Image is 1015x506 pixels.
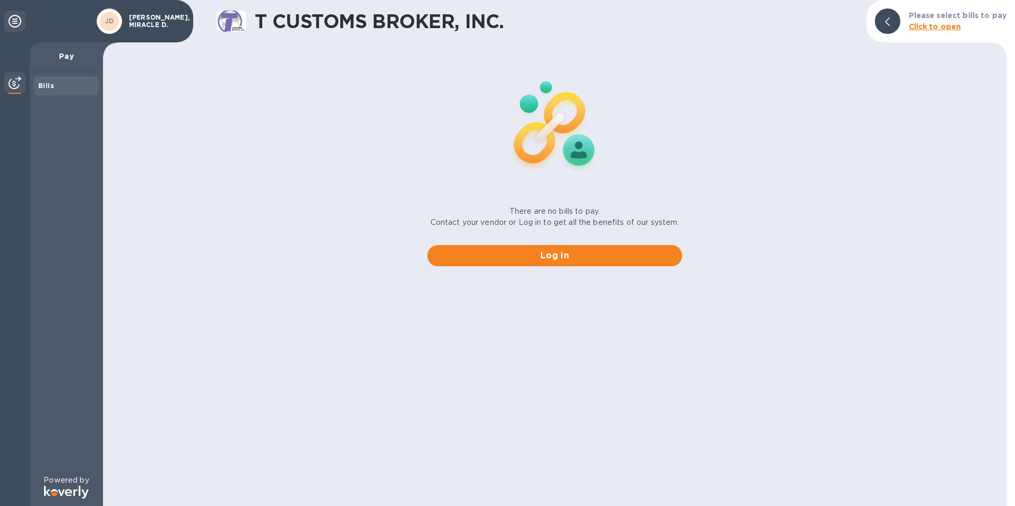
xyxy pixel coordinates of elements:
b: JD [105,17,114,25]
span: Log in [436,249,674,262]
b: Click to open [909,22,961,31]
img: Logo [44,486,89,499]
p: Powered by [44,475,89,486]
button: Log in [427,245,682,266]
h1: T CUSTOMS BROKER, INC. [255,10,858,32]
b: Please select bills to pay [909,11,1007,20]
p: There are no bills to pay. Contact your vendor or Log in to get all the benefits of our system. [431,206,679,228]
p: [PERSON_NAME], MIRACLE D. [129,14,182,29]
p: Pay [38,51,94,62]
b: Bills [38,82,54,90]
